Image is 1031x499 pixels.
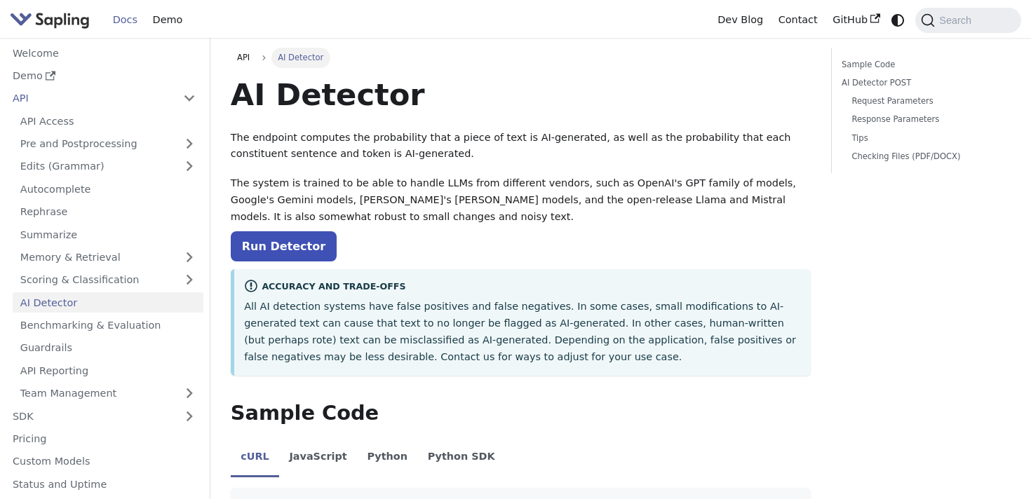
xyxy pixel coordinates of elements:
a: API Access [13,111,203,131]
a: Docs [105,9,145,31]
a: AI Detector [13,292,203,313]
button: Expand sidebar category 'SDK' [175,406,203,426]
li: Python SDK [417,439,505,478]
p: The endpoint computes the probability that a piece of text is AI-generated, as well as the probab... [231,130,811,163]
span: API [237,53,250,62]
span: AI Detector [271,48,330,67]
button: Collapse sidebar category 'API' [175,88,203,109]
a: Pre and Postprocessing [13,134,203,154]
div: Accuracy and Trade-offs [244,279,800,296]
nav: Breadcrumbs [231,48,811,67]
a: Team Management [13,383,203,404]
a: Rephrase [13,202,203,222]
a: Memory & Retrieval [13,247,203,268]
a: Request Parameters [851,95,1000,108]
a: Autocomplete [13,179,203,199]
a: Benchmarking & Evaluation [13,315,203,336]
a: API [5,88,175,109]
a: Sapling.aiSapling.ai [10,10,95,30]
a: Run Detector [231,231,337,261]
h2: Sample Code [231,401,811,426]
a: AI Detector POST [842,76,1006,90]
a: Summarize [13,224,203,245]
p: The system is trained to be able to handle LLMs from different vendors, such as OpenAI's GPT fami... [231,175,811,225]
a: API [231,48,257,67]
a: Guardrails [13,338,203,358]
img: Sapling.ai [10,10,90,30]
span: Search [935,15,980,26]
a: Checking Files (PDF/DOCX) [851,150,1000,163]
a: Pricing [5,429,203,449]
a: Tips [851,132,1000,145]
li: Python [357,439,417,478]
a: SDK [5,406,175,426]
h1: AI Detector [231,76,811,114]
a: Demo [5,66,203,86]
a: Dev Blog [710,9,770,31]
a: Contact [771,9,826,31]
a: GitHub [825,9,887,31]
a: Status and Uptime [5,474,203,494]
li: cURL [231,439,279,478]
button: Search (Command+K) [915,8,1020,33]
a: Welcome [5,43,203,63]
a: Scoring & Classification [13,270,203,290]
a: Sample Code [842,58,1006,71]
a: Demo [145,9,190,31]
a: Edits (Grammar) [13,156,203,177]
a: Custom Models [5,451,203,472]
button: Switch between dark and light mode (currently system mode) [888,10,908,30]
p: All AI detection systems have false positives and false negatives. In some cases, small modificat... [244,299,800,365]
a: Response Parameters [851,113,1000,126]
a: API Reporting [13,360,203,381]
li: JavaScript [279,439,357,478]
